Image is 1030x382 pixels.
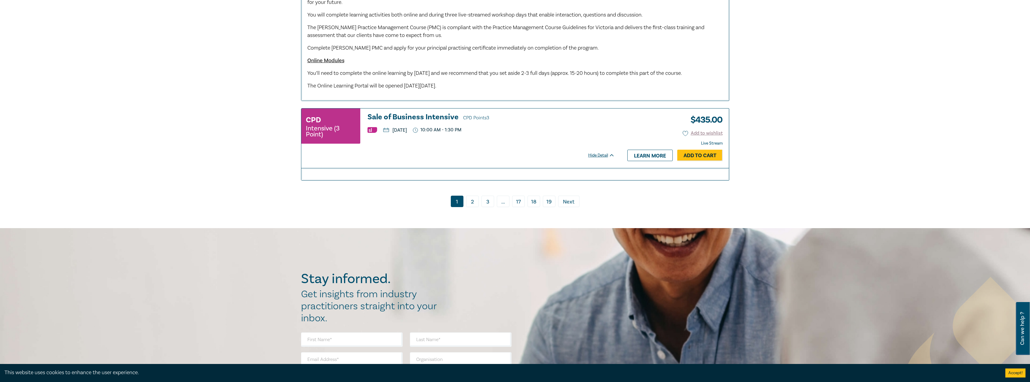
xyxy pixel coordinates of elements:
h2: Stay informed. [301,271,443,287]
a: Sale of Business Intensive CPD Points3 [367,113,615,122]
span: Complete [PERSON_NAME] PMC and apply for your principal practising certificate immediately on com... [307,44,599,51]
span: You’ll need to complete the online learning by [DATE] and we recommend that you set aside 2-3 ful... [307,70,682,77]
input: Organisation [410,352,512,367]
span: The [PERSON_NAME] Practice Management Course (PMC) is compliant with the Practice Management Cour... [307,24,704,39]
a: Learn more [627,150,673,161]
div: Hide Detail [588,152,621,158]
input: Last Name* [410,332,512,347]
strong: Live Stream [701,141,723,146]
h3: CPD [306,115,321,125]
h3: Sale of Business Intensive [367,113,615,122]
a: 2 [466,196,479,207]
u: Online Modules [307,57,344,64]
a: 17 [512,196,525,207]
input: First Name* [301,332,403,347]
a: 1 [451,196,463,207]
button: Add to wishlist [683,130,723,137]
a: 3 [481,196,494,207]
span: The Online Learning Portal will be opened [DATE][DATE]. [307,82,436,89]
span: Can we help ? [1019,306,1025,351]
p: [DATE] [383,128,407,133]
span: Next [563,198,574,206]
button: Accept cookies [1005,368,1025,377]
span: CPD Points 3 [463,115,489,121]
a: 19 [543,196,555,207]
img: Substantive Law [367,127,377,133]
a: Add to Cart [677,150,723,161]
input: Email Address* [301,352,403,367]
h2: Get insights from industry practitioners straight into your inbox. [301,288,443,324]
a: 18 [527,196,540,207]
span: ... [497,196,509,207]
p: 10:00 AM - 1:30 PM [413,127,462,133]
h3: $ 435.00 [686,113,723,127]
small: Intensive (3 Point) [306,125,356,137]
span: You will complete learning activities both online and during three live-streamed workshop days th... [307,11,643,18]
a: Next [558,196,580,207]
div: This website uses cookies to enhance the user experience. [5,369,996,377]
